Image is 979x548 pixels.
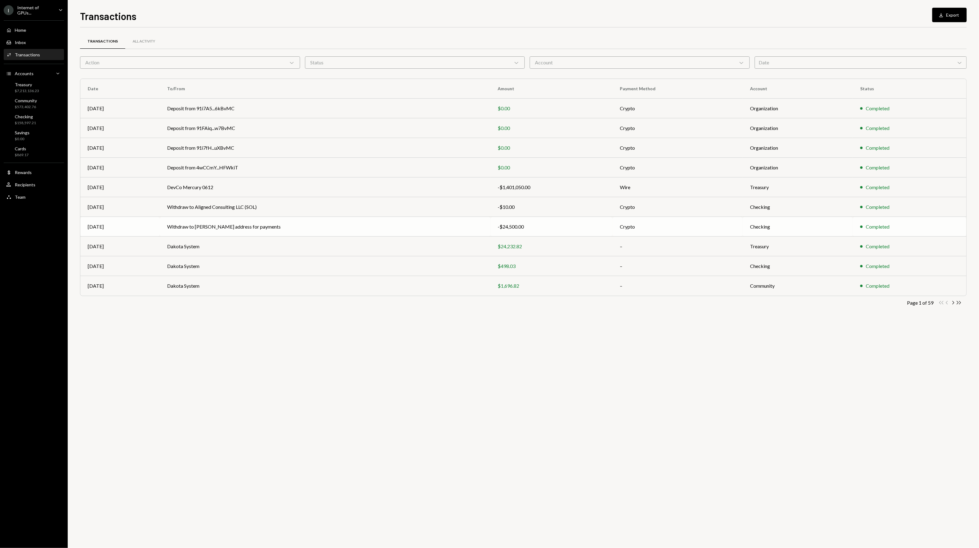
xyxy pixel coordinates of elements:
div: $498.03 [498,262,605,270]
div: Action [80,56,300,69]
td: Organization [743,158,853,177]
th: Account [743,79,853,99]
button: Export [932,8,967,22]
div: Completed [866,144,889,152]
div: -$24,500.00 [498,223,605,230]
td: DevCo Mercury 0612 [160,177,491,197]
a: Cards$869.17 [4,144,64,159]
div: Checking [15,114,36,119]
td: Treasury [743,237,853,256]
td: Checking [743,256,853,276]
a: Transactions [80,34,125,49]
div: $0.00 [498,124,605,132]
td: Organization [743,99,853,118]
div: Community [15,98,37,103]
div: Completed [866,164,889,171]
a: All Activity [125,34,162,49]
td: Organization [743,138,853,158]
div: Completed [866,105,889,112]
th: To/From [160,79,491,99]
td: Crypto [612,118,743,138]
a: Accounts [4,68,64,79]
td: Deposit from 4wCCmY...HFWkiT [160,158,491,177]
div: [DATE] [88,164,152,171]
td: – [612,256,743,276]
div: Completed [866,203,889,211]
div: [DATE] [88,282,152,290]
div: Transactions [87,39,118,44]
div: $0.00 [498,164,605,171]
div: $0.00 [498,105,605,112]
td: – [612,237,743,256]
div: Completed [866,223,889,230]
div: Rewards [15,170,32,175]
div: Account [530,56,750,69]
a: Team [4,191,64,202]
div: Completed [866,124,889,132]
div: [DATE] [88,223,152,230]
td: Community [743,276,853,296]
a: Inbox [4,37,64,48]
a: Savings$0.00 [4,128,64,143]
td: Withdraw to Aligned Consulting LLC (SOL) [160,197,491,217]
td: Crypto [612,197,743,217]
div: $869.17 [15,152,29,158]
div: [DATE] [88,243,152,250]
td: Wire [612,177,743,197]
div: Completed [866,282,889,290]
td: Organization [743,118,853,138]
div: Team [15,194,26,200]
div: Treasury [15,82,39,87]
th: Amount [491,79,613,99]
div: All Activity [133,39,155,44]
td: Dakota System [160,237,491,256]
td: Deposit from 91i7A5...6kBvMC [160,99,491,118]
div: Recipients [15,182,35,187]
div: [DATE] [88,262,152,270]
div: $1,696.82 [498,282,605,290]
a: Checking$158,597.21 [4,112,64,127]
td: Checking [743,197,853,217]
div: [DATE] [88,124,152,132]
div: Status [305,56,525,69]
div: -$1,401,050.00 [498,184,605,191]
div: $158,597.21 [15,120,36,126]
div: $0.00 [498,144,605,152]
div: Date [755,56,967,69]
td: Dakota System [160,256,491,276]
div: Savings [15,130,30,135]
td: Crypto [612,138,743,158]
th: Status [853,79,966,99]
td: Crypto [612,99,743,118]
div: [DATE] [88,203,152,211]
td: Withdraw to [PERSON_NAME] address for payments [160,217,491,237]
div: Transactions [15,52,40,57]
div: Accounts [15,71,34,76]
div: Cards [15,146,29,151]
td: Crypto [612,217,743,237]
div: $573,402.76 [15,104,37,110]
div: $24,232.82 [498,243,605,250]
div: $7,213,136.23 [15,88,39,94]
div: [DATE] [88,184,152,191]
td: Checking [743,217,853,237]
div: Page 1 of 59 [907,300,933,306]
td: Crypto [612,158,743,177]
div: Completed [866,262,889,270]
td: Deposit from 91i7fH...uXBvMC [160,138,491,158]
th: Date [80,79,160,99]
th: Payment Method [612,79,743,99]
div: Inbox [15,40,26,45]
div: $0.00 [15,136,30,142]
div: Home [15,27,26,33]
a: Home [4,24,64,35]
div: [DATE] [88,144,152,152]
td: Dakota System [160,276,491,296]
h1: Transactions [80,10,136,22]
div: Completed [866,184,889,191]
div: Internet of GPUs... [17,5,54,15]
a: Transactions [4,49,64,60]
a: Rewards [4,167,64,178]
a: Community$573,402.76 [4,96,64,111]
td: – [612,276,743,296]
